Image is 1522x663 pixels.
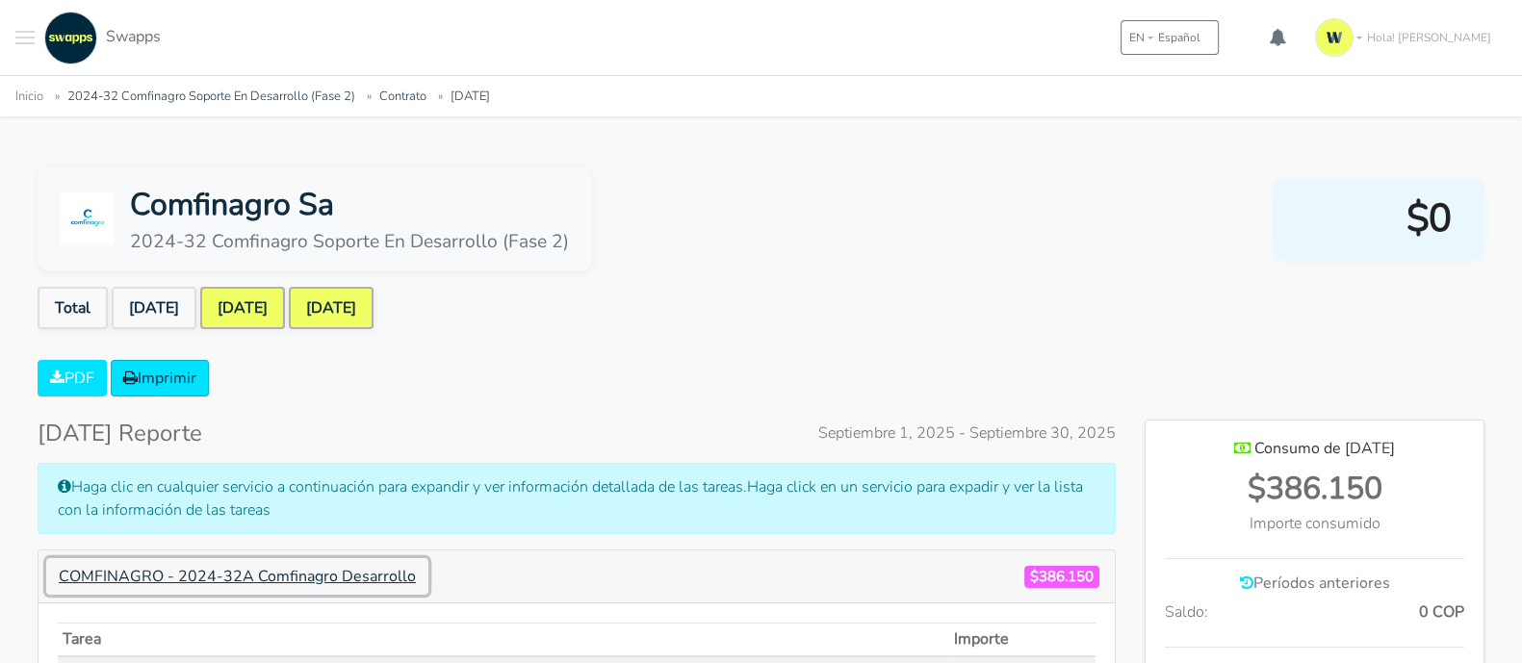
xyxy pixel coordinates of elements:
[1165,512,1464,535] div: Importe consumido
[38,420,202,447] h4: [DATE] Reporte
[15,12,35,64] button: Toggle navigation menu
[1165,600,1208,624] span: Saldo:
[130,182,569,228] div: Comfinagro Sa
[1254,438,1395,459] span: Consumo de [DATE]
[1306,190,1451,247] span: $0
[61,191,115,245] img: Comfinagro Sa
[67,88,355,105] a: 2024-32 Comfinagro Soporte En Desarrollo (Fase 2)
[949,623,1096,656] th: Importe
[1165,574,1464,593] h6: Períodos anteriores
[1165,466,1464,512] div: $386.150
[38,463,1116,534] div: Haga clic en cualquier servicio a continuación para expandir y ver información detallada de las t...
[289,287,374,329] a: [DATE]
[1419,600,1464,624] span: 0 COP
[1121,20,1219,55] button: ENEspañol
[1158,29,1200,46] span: Español
[39,12,161,64] a: Swapps
[818,421,1116,445] span: Septiembre 1, 2025 - Septiembre 30, 2025
[130,228,569,256] div: 2024-32 Comfinagro Soporte En Desarrollo (Fase 2)
[379,88,426,105] a: Contrato
[15,88,43,105] a: Inicio
[111,360,209,396] a: Imprimir
[38,360,107,396] a: PDF
[1024,566,1099,588] span: $386.150
[1315,18,1354,57] img: isotipo-3-3e143c57.png
[200,287,285,329] a: [DATE]
[46,558,428,595] button: COMFINAGRO - 2024-32A Comfinagro Desarrollo
[1367,29,1491,46] span: Hola! [PERSON_NAME]
[112,287,196,329] a: [DATE]
[1307,11,1507,64] a: Hola! [PERSON_NAME]
[451,88,490,105] a: [DATE]
[44,12,97,64] img: swapps-linkedin-v2.jpg
[38,287,108,329] a: Total
[106,26,161,47] span: Swapps
[58,623,949,656] th: Tarea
